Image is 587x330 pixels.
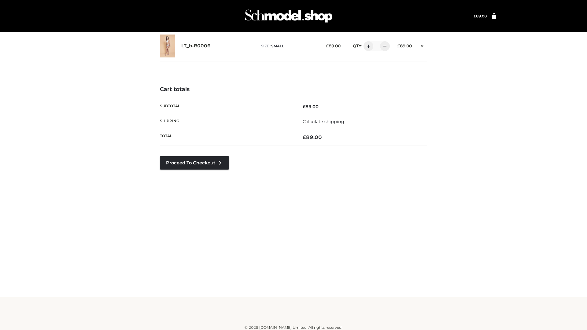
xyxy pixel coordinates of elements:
span: £ [303,134,306,140]
img: Schmodel Admin 964 [243,4,334,28]
h4: Cart totals [160,86,427,93]
th: Shipping [160,114,293,129]
a: LT_b-B0006 [181,43,211,49]
span: £ [326,43,329,48]
a: Remove this item [418,41,427,49]
bdi: 89.00 [397,43,412,48]
a: Proceed to Checkout [160,156,229,170]
th: Total [160,129,293,145]
span: £ [474,14,476,18]
span: £ [397,43,400,48]
bdi: 89.00 [303,104,319,109]
p: size : [261,43,316,49]
bdi: 89.00 [474,14,487,18]
bdi: 89.00 [326,43,341,48]
span: £ [303,104,305,109]
div: QTY: [347,41,388,51]
bdi: 89.00 [303,134,322,140]
img: LT_b-B0006 - SMALL [160,35,175,57]
span: SMALL [271,44,284,48]
a: Calculate shipping [303,119,344,124]
th: Subtotal [160,99,293,114]
a: £89.00 [474,14,487,18]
